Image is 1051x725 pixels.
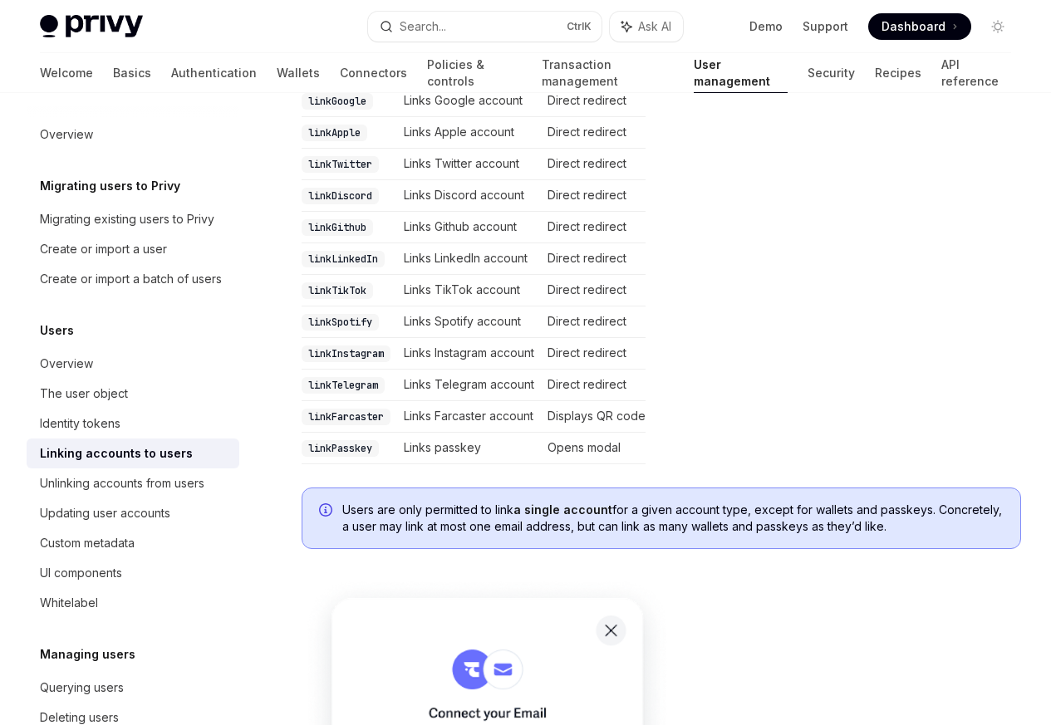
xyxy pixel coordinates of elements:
div: Querying users [40,678,124,698]
a: Wallets [277,53,320,93]
code: linkLinkedIn [302,251,385,267]
td: Links LinkedIn account [397,243,541,275]
a: User management [694,53,788,93]
code: linkInstagram [302,345,390,362]
a: API reference [941,53,1011,93]
a: Connectors [340,53,407,93]
td: Direct redirect [541,117,646,149]
button: Toggle dark mode [985,13,1011,40]
td: Links Discord account [397,180,541,212]
td: Direct redirect [541,306,646,338]
td: Links Twitter account [397,149,541,180]
span: Ctrl K [567,20,592,33]
a: Unlinking accounts from users [27,468,239,498]
td: Direct redirect [541,86,646,117]
a: Security [808,53,855,93]
a: Linking accounts to users [27,438,239,468]
span: Ask AI [638,18,671,35]
a: Migrating existing users to Privy [27,204,239,234]
code: linkTwitter [302,156,379,173]
td: Links Telegram account [397,370,541,401]
div: Migrating existing users to Privy [40,209,214,229]
a: UI components [27,558,239,588]
h5: Managing users [40,644,135,664]
div: Identity tokens [40,414,120,434]
td: Opens modal [541,433,646,464]
div: Create or import a user [40,239,167,259]
div: Updating user accounts [40,503,170,523]
div: The user object [40,384,128,404]
td: Direct redirect [541,370,646,401]
svg: Info [319,503,336,520]
div: Overview [40,125,93,145]
td: Direct redirect [541,149,646,180]
td: Links Github account [397,212,541,243]
div: Whitelabel [40,593,98,613]
code: linkTelegram [302,377,385,394]
a: Transaction management [542,53,673,93]
td: Direct redirect [541,212,646,243]
a: The user object [27,379,239,409]
a: Create or import a user [27,234,239,264]
code: linkSpotify [302,314,379,331]
td: Displays QR code [541,401,646,433]
span: Users are only permitted to link for a given account type, except for wallets and passkeys. Concr... [342,502,1004,535]
a: Basics [113,53,151,93]
a: Identity tokens [27,409,239,438]
td: Links Google account [397,86,541,117]
a: Overview [27,120,239,149]
a: Updating user accounts [27,498,239,528]
td: Links Farcaster account [397,401,541,433]
code: linkGithub [302,219,373,236]
span: Dashboard [882,18,945,35]
a: Support [803,18,848,35]
div: Search... [400,17,446,37]
div: Create or import a batch of users [40,269,222,289]
td: Links TikTok account [397,275,541,306]
a: Welcome [40,53,93,93]
td: Links Spotify account [397,306,541,338]
a: Recipes [875,53,921,93]
td: Links Apple account [397,117,541,149]
td: Direct redirect [541,338,646,370]
img: light logo [40,15,143,38]
button: Search...CtrlK [368,12,602,42]
a: Dashboard [868,13,971,40]
h5: Migrating users to Privy [40,176,180,196]
div: UI components [40,563,122,583]
a: Policies & controls [427,53,522,93]
code: linkGoogle [302,93,373,110]
code: linkApple [302,125,367,141]
h5: Users [40,321,74,340]
div: Custom metadata [40,533,135,553]
td: Direct redirect [541,275,646,306]
div: Overview [40,354,93,374]
a: Whitelabel [27,588,239,618]
td: Links Instagram account [397,338,541,370]
code: linkTikTok [302,282,373,299]
code: linkDiscord [302,188,379,204]
code: linkPasskey [302,440,379,457]
div: Linking accounts to users [40,443,193,463]
a: Demo [749,18,783,35]
td: Direct redirect [541,180,646,212]
div: Unlinking accounts from users [40,473,204,493]
button: Ask AI [610,12,683,42]
a: Custom metadata [27,528,239,558]
strong: a single account [513,502,612,517]
a: Querying users [27,673,239,703]
td: Direct redirect [541,243,646,275]
td: Links passkey [397,433,541,464]
a: Create or import a batch of users [27,264,239,294]
a: Authentication [171,53,257,93]
code: linkFarcaster [302,409,390,425]
a: Overview [27,349,239,379]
